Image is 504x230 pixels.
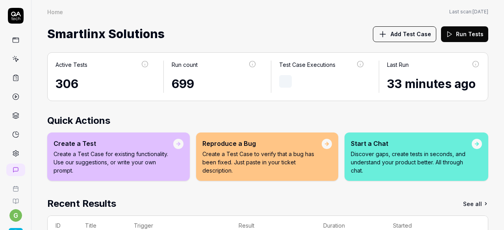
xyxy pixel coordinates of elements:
p: Discover gaps, create tests in seconds, and understand your product better. All through chat. [351,150,472,175]
span: Add Test Case [391,30,431,38]
a: See all [463,197,488,211]
button: Add Test Case [373,26,436,42]
div: 306 [56,75,149,93]
span: Last scan: [449,8,488,15]
a: New conversation [6,164,25,176]
div: 699 [172,75,257,93]
span: Smartlinx Solutions [47,24,165,44]
h2: Quick Actions [47,114,488,128]
div: Active Tests [56,61,87,69]
a: Documentation [3,192,28,204]
button: Run Tests [441,26,488,42]
div: Reproduce a Bug [202,139,322,148]
h2: Recent Results [47,197,116,211]
time: 33 minutes ago [387,77,476,91]
a: Book a call with us [3,179,28,192]
time: [DATE] [472,9,488,15]
p: Create a Test Case to verify that a bug has been fixed. Just paste in your ticket description. [202,150,322,175]
button: Last scan:[DATE] [449,8,488,15]
div: Run count [172,61,198,69]
div: Test Case Executions [279,61,335,69]
p: Create a Test Case for existing functionality. Use our suggestions, or write your own prompt. [54,150,173,175]
button: g [9,209,22,222]
div: Last Run [387,61,409,69]
div: Home [47,8,63,16]
div: Start a Chat [351,139,472,148]
div: Create a Test [54,139,173,148]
